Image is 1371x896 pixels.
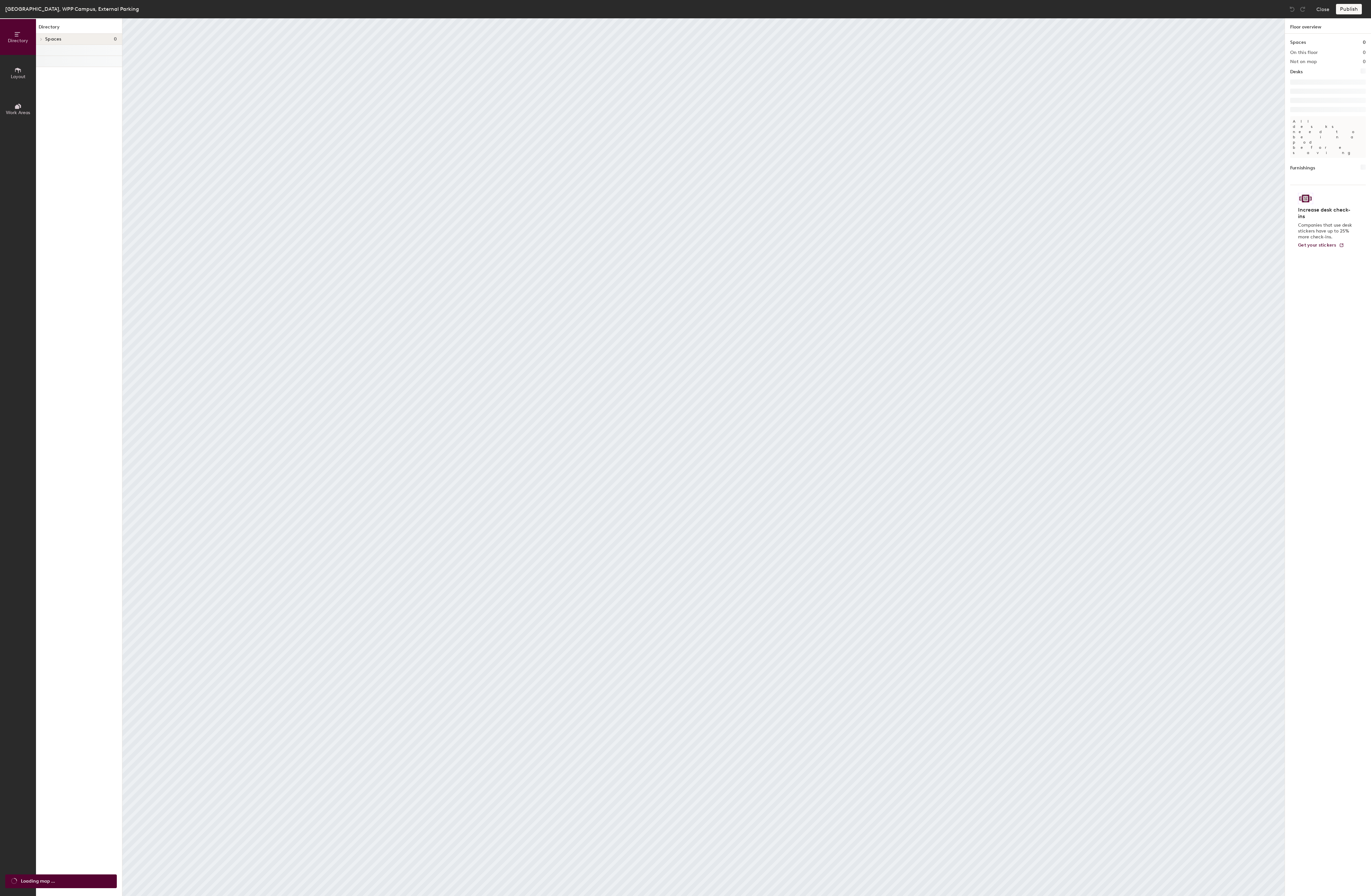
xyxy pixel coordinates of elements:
[5,5,139,13] div: [GEOGRAPHIC_DATA], WPP Campus, External Parking
[1363,50,1366,55] h2: 0
[1285,18,1371,34] h1: Floor overview
[1298,242,1336,248] span: Get your stickers
[1289,6,1295,12] img: Undo
[1363,59,1366,64] h2: 0
[1363,39,1366,46] h1: 0
[122,18,1285,896] canvas: Map
[1316,4,1329,14] button: Close
[1298,243,1344,248] a: Get your stickers
[1290,59,1317,64] h2: Not on map
[1299,6,1306,12] img: Redo
[11,74,26,79] span: Layout
[1298,193,1313,204] img: Sticker logo
[1298,222,1354,240] p: Companies that use desk stickers have up to 25% more check-ins.
[8,38,28,43] span: Directory
[1290,116,1366,158] p: All desks need to be in a pod before saving
[21,878,55,885] span: Loading map ...
[114,37,117,42] span: 0
[1298,207,1354,220] h4: Increase desk check-ins
[1290,164,1315,172] h1: Furnishings
[1290,50,1318,55] h2: On this floor
[36,24,122,34] h1: Directory
[1290,39,1306,46] h1: Spaces
[6,110,30,115] span: Work Areas
[45,37,62,42] span: Spaces
[1290,68,1303,76] h1: Desks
